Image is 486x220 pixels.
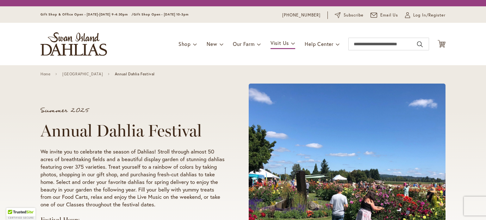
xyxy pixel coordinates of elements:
h1: Annual Dahlia Festival [40,121,225,140]
a: [GEOGRAPHIC_DATA] [62,72,103,76]
span: Shop [178,41,191,47]
span: Log In/Register [413,12,445,18]
a: Email Us [371,12,398,18]
div: TrustedSite Certified [6,208,35,220]
span: Subscribe [344,12,364,18]
p: Summer 2025 [40,107,225,114]
span: Gift Shop Open - [DATE] 10-3pm [134,12,189,16]
span: Annual Dahlia Festival [115,72,155,76]
a: store logo [40,32,107,56]
span: Email Us [380,12,398,18]
span: New [207,41,217,47]
a: [PHONE_NUMBER] [282,12,321,18]
span: Help Center [305,41,333,47]
a: Log In/Register [405,12,445,18]
span: Visit Us [271,40,289,46]
a: Home [40,72,50,76]
p: We invite you to celebrate the season of Dahlias! Stroll through almost 50 acres of breathtaking ... [40,148,225,209]
span: Gift Shop & Office Open - [DATE]-[DATE] 9-4:30pm / [40,12,134,16]
a: Subscribe [335,12,364,18]
span: Our Farm [233,41,254,47]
